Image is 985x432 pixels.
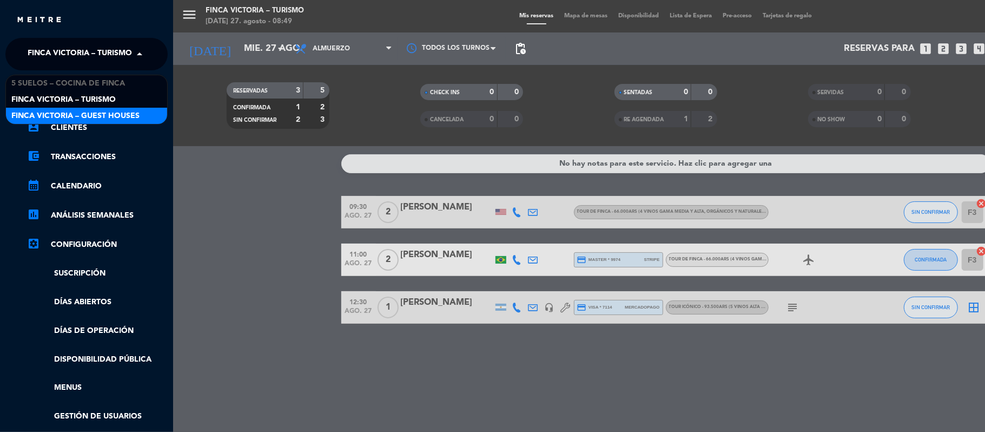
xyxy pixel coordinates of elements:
a: Disponibilidad pública [27,354,168,366]
i: account_box [27,120,40,133]
a: account_balance_walletTransacciones [27,150,168,163]
span: 5 SUELOS – COCINA DE FINCA [11,77,125,90]
a: Menus [27,382,168,394]
span: FINCA VICTORIA – TURISMO [28,43,132,66]
a: account_boxClientes [27,121,168,134]
span: pending_actions [514,42,527,55]
i: assessment [27,208,40,221]
a: Configuración [27,238,168,251]
span: FINCA VICTORIA – GUEST HOUSES [11,110,140,122]
a: Gestión de usuarios [27,410,168,423]
a: Días de Operación [27,325,168,337]
i: account_balance_wallet [27,149,40,162]
i: settings_applications [27,237,40,250]
a: calendar_monthCalendario [27,180,168,193]
a: Días abiertos [27,296,168,309]
img: MEITRE [16,16,62,24]
a: Suscripción [27,267,168,280]
i: calendar_month [27,179,40,192]
span: FINCA VICTORIA – TURISMO [11,94,116,106]
a: assessmentANÁLISIS SEMANALES [27,209,168,222]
